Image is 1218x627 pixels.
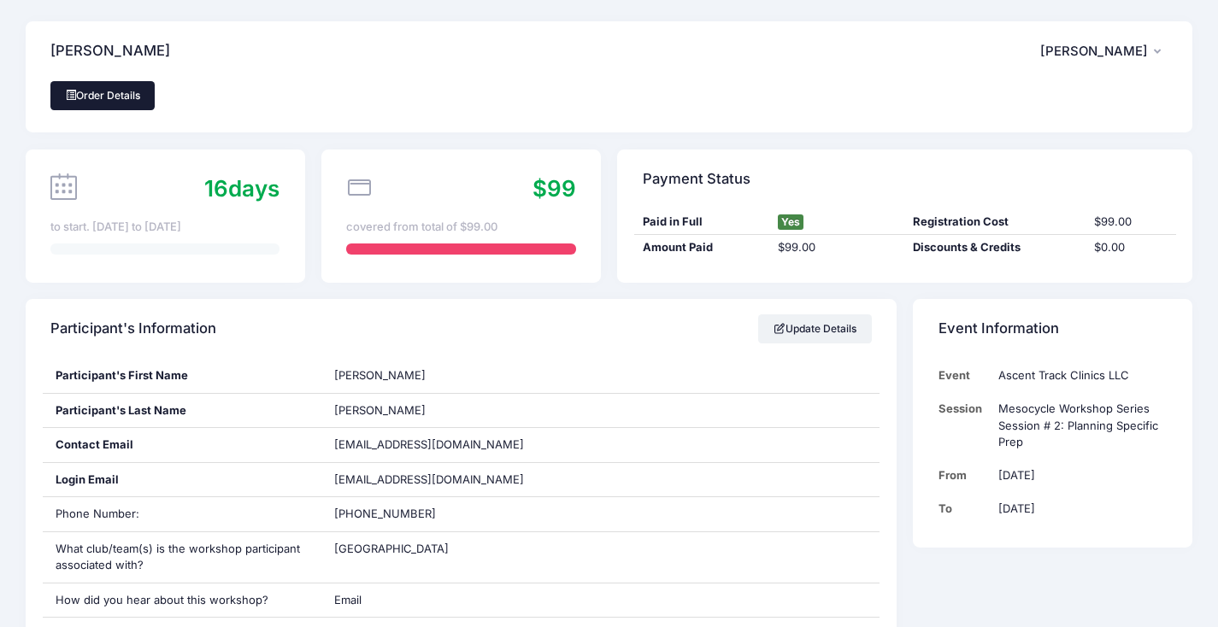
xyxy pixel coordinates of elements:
span: Yes [778,214,803,230]
div: days [204,172,279,205]
div: $99.00 [1086,214,1176,231]
span: $99 [533,175,576,202]
span: [PERSON_NAME] [334,403,426,417]
a: Update Details [758,314,872,343]
h4: Event Information [939,305,1059,354]
div: Participant's First Name [43,359,322,393]
td: [DATE] [990,459,1167,492]
td: Session [939,392,991,459]
td: Ascent Track Clinics LLC [990,359,1167,392]
div: Contact Email [43,428,322,462]
span: [EMAIL_ADDRESS][DOMAIN_NAME] [334,472,548,489]
div: Participant's Last Name [43,394,322,428]
div: Registration Cost [905,214,1086,231]
td: From [939,459,991,492]
div: to start. [DATE] to [DATE] [50,219,279,236]
td: Event [939,359,991,392]
div: covered from total of $99.00 [346,219,575,236]
span: Email [334,593,362,606]
h4: Payment Status [643,155,750,203]
td: [DATE] [990,492,1167,525]
div: $99.00 [769,239,904,256]
div: What club/team(s) is the workshop participant associated with? [43,532,322,583]
td: Mesocycle Workshop Series Session # 2: Planning Specific Prep [990,392,1167,459]
div: Phone Number: [43,497,322,531]
h4: [PERSON_NAME] [50,27,170,76]
div: How did you hear about this workshop? [43,583,322,618]
span: 16 [204,175,228,202]
span: [EMAIL_ADDRESS][DOMAIN_NAME] [334,437,524,451]
span: [PERSON_NAME] [334,368,426,382]
div: Paid in Full [634,214,769,231]
div: Discounts & Credits [905,239,1086,256]
span: [GEOGRAPHIC_DATA] [334,542,449,555]
a: Order Details [50,81,155,110]
span: [PHONE_NUMBER] [334,507,436,520]
h4: Participant's Information [50,305,216,354]
div: Amount Paid [634,239,769,256]
button: [PERSON_NAME] [1040,32,1168,71]
div: Login Email [43,463,322,497]
span: [PERSON_NAME] [1040,44,1148,59]
td: To [939,492,991,525]
div: $0.00 [1086,239,1176,256]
